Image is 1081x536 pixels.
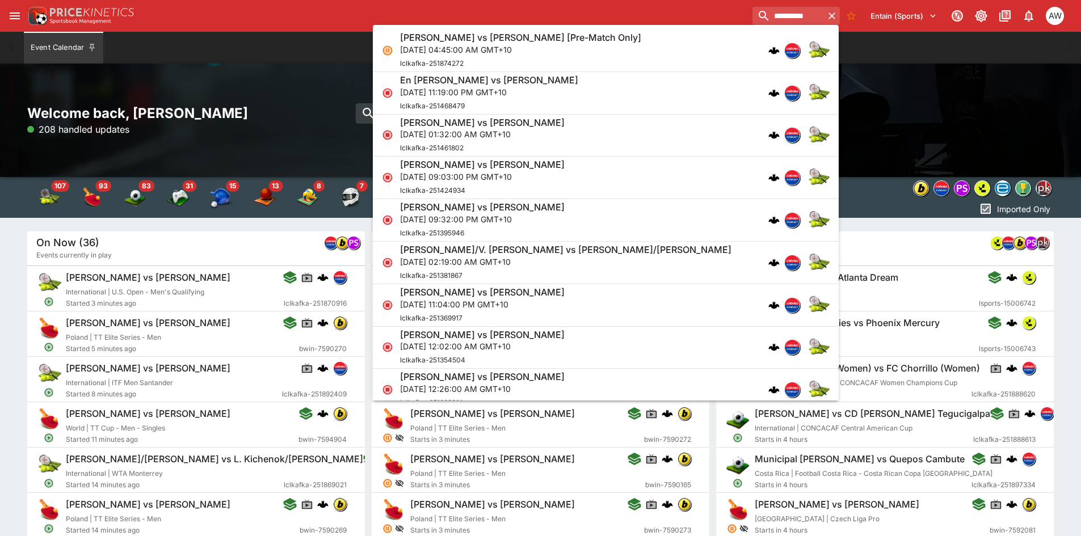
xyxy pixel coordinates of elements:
[66,288,204,296] span: International | U.S. Open - Men's Qualifying
[25,5,48,27] img: PriceKinetics Logo
[410,453,575,465] h6: [PERSON_NAME] vs [PERSON_NAME]
[44,387,54,398] svg: Open
[317,499,329,510] img: logo-cerberus.svg
[1025,237,1037,249] img: pandascore.png
[785,382,800,397] img: lclkafka.png
[95,180,111,192] span: 93
[299,343,347,354] span: bwin-7590270
[400,298,565,310] p: [DATE] 11:04:00 PM GMT+10
[954,181,969,196] img: pandascore.png
[768,384,780,395] div: cerberus
[662,408,673,419] img: logo-cerberus.svg
[768,257,780,268] img: logo-cerberus.svg
[296,186,319,209] img: volleyball
[253,186,276,209] div: Basketball
[410,514,506,523] span: Poland | TT Elite Series - Men
[66,514,161,523] span: Poland | TT Elite Series - Men
[1024,408,1036,419] div: cerberus
[1023,453,1035,465] img: lclkafka.png
[333,361,347,375] div: lclkafka
[739,524,748,533] svg: Hidden
[662,453,673,465] img: logo-cerberus.svg
[807,209,830,231] img: tennis.png
[382,478,393,488] svg: Suspended
[400,383,565,395] p: [DATE] 12:26:00 AM GMT+10
[36,452,61,477] img: tennis.png
[382,129,393,141] svg: Closed
[324,236,338,250] div: lclkafka
[755,453,965,465] h6: Municipal [PERSON_NAME] vs Quepos Cambute
[807,166,830,189] img: tennis.png
[44,433,54,443] svg: Open
[991,237,1003,249] img: lsports.jpeg
[333,316,347,330] div: bwin
[725,407,750,432] img: soccer.png
[807,294,830,316] img: tennis.png
[66,298,284,309] span: Started 3 minutes ago
[400,314,462,322] span: lclkafka-251369917
[1006,272,1017,283] img: logo-cerberus.svg
[400,213,565,225] p: [DATE] 09:32:00 PM GMT+10
[1041,407,1053,420] img: lclkafka.png
[50,8,134,16] img: PriceKinetics
[1002,236,1015,250] div: lclkafka
[268,180,283,192] span: 13
[410,424,506,432] span: Poland | TT Elite Series - Men
[662,499,673,510] img: logo-cerberus.svg
[400,329,565,341] h6: [PERSON_NAME] vs [PERSON_NAME]
[1036,180,1051,196] div: pricekinetics
[400,256,731,268] p: [DATE] 02:19:00 AM GMT+10
[1006,453,1017,465] img: logo-cerberus.svg
[785,255,800,270] img: lclkafka.png
[727,524,737,534] svg: Suspended
[400,32,641,44] h6: [PERSON_NAME] vs [PERSON_NAME] [Pre-Match Only]
[400,171,565,183] p: [DATE] 09:03:00 PM GMT+10
[1022,271,1036,284] div: lsports
[1040,407,1054,420] div: lclkafka
[210,186,233,209] div: Baseball
[662,499,673,510] div: cerberus
[317,408,329,419] div: cerberus
[971,479,1036,491] span: lclkafka-251897334
[807,82,830,104] img: tennis.png
[785,213,800,227] img: lclkafka.png
[66,453,363,465] h6: [PERSON_NAME]/[PERSON_NAME] vs L. Kichenok/[PERSON_NAME]
[733,478,743,488] svg: Open
[755,434,973,445] span: Starts in 4 hours
[1023,271,1035,284] img: lsports.jpeg
[253,186,276,209] img: basketball
[768,299,780,311] img: logo-cerberus.svg
[1006,317,1017,328] img: logo-cerberus.svg
[284,298,347,309] span: lclkafka-251870916
[990,525,1036,536] span: bwin-7592081
[395,433,404,442] svg: Hidden
[347,236,360,250] div: pandascore
[66,408,230,420] h6: [PERSON_NAME] vs [PERSON_NAME]
[768,341,780,353] div: cerberus
[785,298,800,313] img: lclkafka.png
[662,453,673,465] div: cerberus
[334,498,346,510] img: bwin.png
[1016,181,1030,196] img: outrights.png
[382,341,393,353] svg: Closed
[296,186,319,209] div: Volleyball
[400,271,462,280] span: lclkafka-251381867
[410,434,644,445] span: Starts in 3 minutes
[784,339,800,355] div: lclkafka
[1019,6,1039,26] button: Notifications
[755,469,992,478] span: Costa Rica | Football Costa Rica - Costa Rican Copa [GEOGRAPHIC_DATA]
[995,6,1015,26] button: Documentation
[755,499,919,510] h6: [PERSON_NAME] vs [PERSON_NAME]
[400,159,565,171] h6: [PERSON_NAME] vs [PERSON_NAME]
[66,499,230,510] h6: [PERSON_NAME] vs [PERSON_NAME]
[645,479,691,491] span: bwin-7590165
[678,407,691,420] div: bwin
[66,362,230,374] h6: [PERSON_NAME] vs [PERSON_NAME]
[785,340,800,354] img: lclkafka.png
[1022,361,1036,375] div: lclkafka
[755,317,940,329] h6: Golden State Valkyries vs Phoenix Mercury
[971,6,991,26] button: Toggle light/dark mode
[768,45,780,56] div: cerberus
[300,525,347,536] span: bwin-7590269
[644,525,691,536] span: bwin-7590273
